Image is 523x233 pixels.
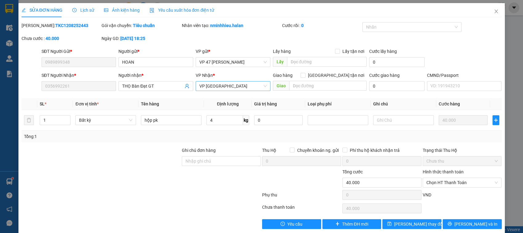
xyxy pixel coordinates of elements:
[287,221,302,227] span: Yêu cầu
[273,73,293,78] span: Giao hàng
[141,115,202,125] input: VD: Bàn, Ghế
[273,49,291,54] span: Lấy hàng
[287,57,367,67] input: Dọc đường
[40,101,45,106] span: SL
[281,222,285,227] span: exclamation-circle
[72,8,77,12] span: clock-circle
[55,23,88,28] b: TKC1208252443
[394,221,443,227] span: [PERSON_NAME] thay đổi
[150,8,154,13] img: icon
[196,48,270,55] div: VP gửi
[371,98,436,110] th: Ghi chú
[182,22,281,29] div: Nhân viên tạo:
[102,35,181,42] div: Ngày GD:
[340,48,367,55] span: Lấy tận nơi
[387,222,392,227] span: save
[102,22,181,29] div: Gói vận chuyển:
[210,23,243,28] b: nminhhieu.halan
[448,222,452,227] span: printer
[150,8,214,13] span: Yêu cầu xuất hóa đơn điện tử
[261,192,342,202] div: Phụ thu
[382,219,441,229] button: save[PERSON_NAME] thay đổi
[196,73,213,78] span: VP Nhận
[262,148,276,153] span: Thu Hộ
[199,81,267,91] span: VP Yên Bình
[22,22,101,29] div: [PERSON_NAME]:
[423,192,431,197] span: VND
[427,72,502,79] div: CMND/Passport
[305,98,371,110] th: Loại phụ phí
[42,48,116,55] div: SĐT Người Gửi
[443,219,502,229] button: printer[PERSON_NAME] và In
[289,81,367,91] input: Dọc đường
[282,22,361,29] div: Cước rồi :
[24,133,202,140] div: Tổng: 1
[118,72,193,79] div: Người nhận
[439,101,460,106] span: Cước hàng
[493,115,499,125] button: plus
[118,48,193,55] div: Người gửi
[335,222,340,227] span: plus
[182,156,261,166] input: Ghi chú đơn hàng
[185,84,190,89] span: user-add
[22,8,62,13] span: SỬA ĐƠN HÀNG
[133,23,155,28] b: Tiêu chuẩn
[493,118,499,123] span: plus
[254,101,277,106] span: Giá trị hàng
[22,8,26,12] span: edit
[369,73,400,78] label: Cước giao hàng
[199,57,267,67] span: VP 47 Trần Khát Chân
[217,101,239,106] span: Định lượng
[301,23,304,28] b: 0
[488,3,505,20] button: Close
[373,115,434,125] input: Ghi Chú
[104,8,140,13] span: Ảnh kiện hàng
[347,147,402,154] span: Phí thu hộ khách nhận trả
[295,147,341,154] span: Chuyển khoản ng. gửi
[423,147,502,154] div: Trạng thái Thu Hộ
[262,219,321,229] button: exclamation-circleYêu cầu
[22,35,101,42] div: Chưa cước :
[79,116,132,125] span: Bất kỳ
[72,8,94,13] span: Lịch sử
[141,101,159,106] span: Tên hàng
[305,72,367,79] span: [GEOGRAPHIC_DATA] tận nơi
[273,81,289,91] span: Giao
[104,8,108,12] span: picture
[369,57,425,67] input: Cước lấy hàng
[42,72,116,79] div: SĐT Người Nhận
[273,57,287,67] span: Lấy
[494,9,499,14] span: close
[423,169,464,174] label: Hình thức thanh toán
[454,221,497,227] span: [PERSON_NAME] và In
[261,204,342,215] div: Chưa thanh toán
[182,148,216,153] label: Ghi chú đơn hàng
[46,36,59,41] b: 40.000
[426,156,498,166] span: Chưa thu
[439,115,487,125] input: 0
[369,49,397,54] label: Cước lấy hàng
[75,101,98,106] span: Đơn vị tính
[120,36,145,41] b: [DATE] 18:25
[342,169,363,174] span: Tổng cước
[369,81,425,91] input: Cước giao hàng
[322,219,381,229] button: plusThêm ĐH mới
[342,221,368,227] span: Thêm ĐH mới
[243,115,249,125] span: kg
[426,178,498,187] span: Chọn HT Thanh Toán
[24,115,34,125] button: delete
